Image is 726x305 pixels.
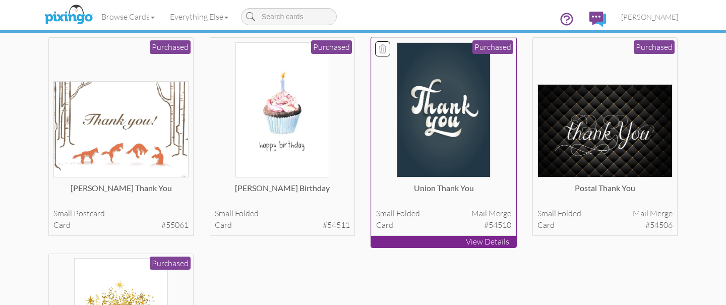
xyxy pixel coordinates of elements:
span: small [376,208,395,218]
span: #54506 [645,219,673,231]
span: postcard [74,208,105,218]
a: Everything Else [162,4,236,29]
div: Union Thank You [376,182,512,203]
div: card [215,219,350,231]
div: [PERSON_NAME] Thank You [53,182,189,203]
span: Mail merge [633,208,673,219]
div: Purchased [150,40,191,54]
div: [PERSON_NAME] Birthday [215,182,350,203]
img: 119424-1-1723141162611-41b0181919926960-qa.jpg [235,42,329,178]
span: small [215,208,233,218]
div: Purchased [150,257,191,270]
p: View Details [371,236,516,248]
span: #54510 [484,219,511,231]
span: folded [558,208,581,218]
div: card [53,219,189,231]
div: Purchased [311,40,352,54]
div: card [376,219,512,231]
div: card [537,219,673,231]
a: Browse Cards [94,4,162,29]
div: Postal Thank You [537,182,673,203]
img: comments.svg [589,12,606,27]
span: small [537,208,556,218]
span: #55061 [161,219,189,231]
div: Purchased [472,40,513,54]
img: 135016-1-1756132451326-9bf0753127c4acaf-qa.jpg [397,42,490,178]
span: folded [235,208,259,218]
img: 135017-1-1756132961981-37d627430f82bda3-qa.jpg [537,84,673,177]
span: small [53,208,72,218]
span: folded [396,208,420,218]
div: Purchased [634,40,675,54]
span: Mail merge [471,208,511,219]
a: [PERSON_NAME] [614,4,686,30]
span: [PERSON_NAME] [621,13,678,21]
input: Search cards [241,8,337,25]
span: #54511 [323,219,350,231]
img: 123036-1-1730390229417-4ba2d784dfe77d23-qa.jpg [53,81,189,177]
img: pixingo logo [42,3,95,28]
